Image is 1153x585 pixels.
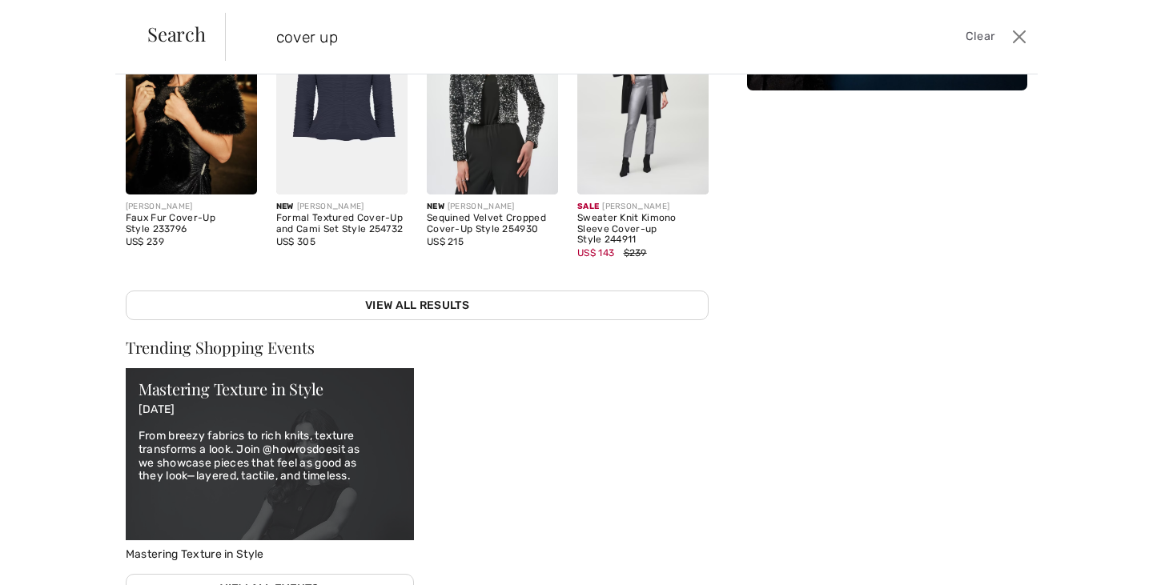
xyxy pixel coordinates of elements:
div: [PERSON_NAME] [276,201,408,213]
span: US$ 239 [126,236,164,247]
a: View All Results [126,290,709,320]
span: US$ 143 [577,247,614,258]
div: Sweater Knit Kimono Sleeve Cover-up Style 244911 [577,213,709,246]
span: New [276,202,294,211]
div: Trending Shopping Events [126,339,414,355]
span: Clear [966,28,995,46]
input: TYPE TO SEARCH [264,13,822,61]
p: [DATE] [139,403,401,417]
span: New [427,202,444,211]
div: [PERSON_NAME] [577,201,709,213]
p: From breezy fabrics to rich knits, texture transforms a look. Join @howrosdoesit as we showcase p... [139,430,401,483]
div: Faux Fur Cover-Up Style 233796 [126,213,257,235]
span: $239 [624,247,647,258]
div: [PERSON_NAME] [126,201,257,213]
span: US$ 215 [427,236,464,247]
div: [PERSON_NAME] [427,201,558,213]
span: Sale [577,202,599,211]
div: Formal Textured Cover-Up and Cami Set Style 254732 [276,213,408,235]
span: Mastering Texture in Style [126,547,264,561]
span: Help [36,11,69,26]
a: Mastering Texture in Style Mastering Texture in Style [DATE] From breezy fabrics to rich knits, t... [126,368,414,561]
button: Close [1007,24,1031,50]
div: Sequined Velvet Cropped Cover-Up Style 254930 [427,213,558,235]
div: Mastering Texture in Style [139,381,401,397]
span: US$ 305 [276,236,315,247]
span: Search [147,24,206,43]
